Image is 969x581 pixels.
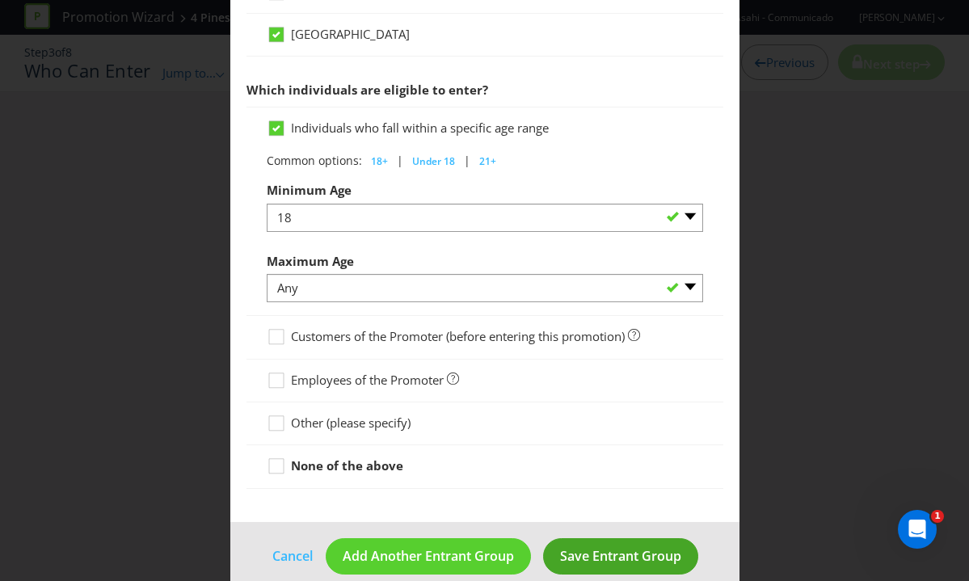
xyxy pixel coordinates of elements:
span: [GEOGRAPHIC_DATA] [291,26,410,42]
span: 18+ [371,154,388,168]
span: Employees of the Promoter [291,372,444,388]
span: Customers of the Promoter (before entering this promotion) [291,328,625,344]
span: Add Another Entrant Group [343,547,514,565]
button: 21+ [470,149,505,174]
iframe: Intercom live chat [898,510,937,549]
span: Common options: [267,153,362,168]
button: Under 18 [403,149,464,174]
span: | [397,153,403,168]
span: Under 18 [412,154,455,168]
button: 18+ [362,149,397,174]
span: Other (please specify) [291,415,411,431]
span: 1 [931,510,944,523]
span: 21+ [479,154,496,168]
a: Cancel [272,546,314,566]
span: Minimum Age [267,182,352,198]
strong: None of the above [291,457,403,474]
span: Maximum Age [267,253,354,269]
button: Save Entrant Group [543,538,698,575]
span: Which individuals are eligible to enter? [246,82,488,98]
span: | [464,153,470,168]
span: Save Entrant Group [560,547,681,565]
span: Individuals who fall within a specific age range [291,120,549,136]
button: Add Another Entrant Group [326,538,531,575]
